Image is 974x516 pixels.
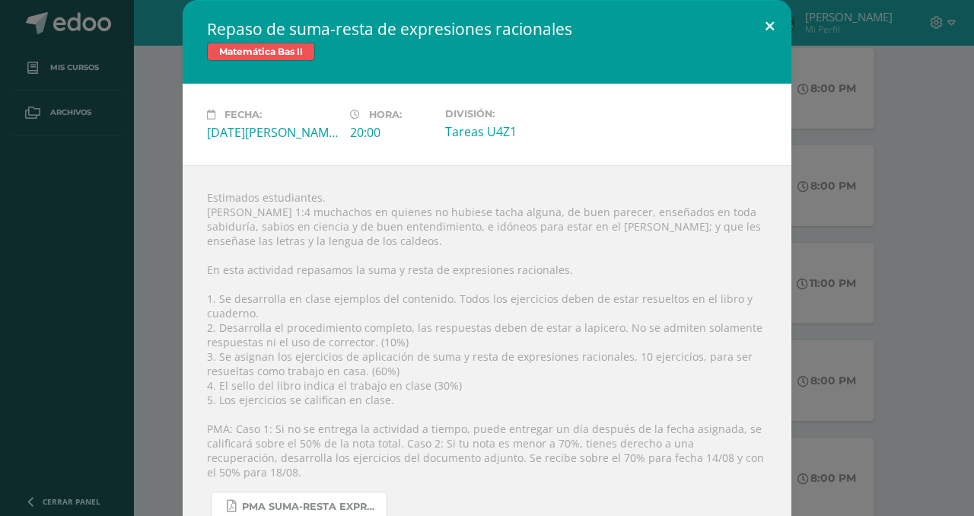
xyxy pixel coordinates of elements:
[207,43,315,61] span: Matemática Bas II
[224,109,262,120] span: Fecha:
[350,124,433,141] div: 20:00
[207,18,767,40] h2: Repaso de suma-resta de expresiones racionales
[369,109,402,120] span: Hora:
[445,108,576,119] label: División:
[207,124,338,141] div: [DATE][PERSON_NAME]
[242,501,379,513] span: PMA Suma-Resta expresiones racionales.pdf
[445,123,576,140] div: Tareas U4Z1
